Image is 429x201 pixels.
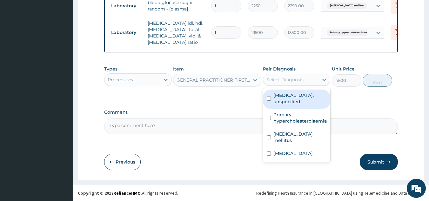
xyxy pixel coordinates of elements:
[33,36,107,44] div: Chat with us now
[108,27,144,38] td: Laboratory
[327,30,373,36] span: Primary hypercholesterolaemia
[363,74,392,87] button: Add
[273,111,327,124] label: Primary hypercholesterolaemia
[256,190,424,196] div: Redefining Heath Insurance in [GEOGRAPHIC_DATA] using Telemedicine and Data Science!
[263,66,296,72] label: Pair Diagnosis
[273,131,327,144] label: [MEDICAL_DATA] mellitus
[360,154,398,170] button: Submit
[108,77,133,83] div: Procedures
[3,134,121,156] textarea: Type your message and hit 'Enter'
[144,17,208,49] td: [MEDICAL_DATA] ldl, hdl, [MEDICAL_DATA], total [MEDICAL_DATA], vldl & [MEDICAL_DATA] ratio
[266,77,304,83] div: Select Diagnosis
[113,190,141,196] a: RelianceHMO
[104,110,398,115] label: Comment
[104,66,117,72] label: Types
[104,154,141,170] button: Previous
[12,32,26,48] img: d_794563401_company_1708531726252_794563401
[78,190,142,196] strong: Copyright © 2017 .
[332,66,355,72] label: Unit Price
[273,92,327,105] label: [MEDICAL_DATA], unspecified
[73,185,429,201] footer: All rights reserved.
[177,77,250,83] div: GENERAL PRACTITIONER FIRST OUTPATIENT CONSULTATION
[273,150,313,157] label: [MEDICAL_DATA]
[173,66,184,72] label: Item
[37,60,88,124] span: We're online!
[327,3,367,9] span: [MEDICAL_DATA] mellitus
[104,3,119,18] div: Minimize live chat window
